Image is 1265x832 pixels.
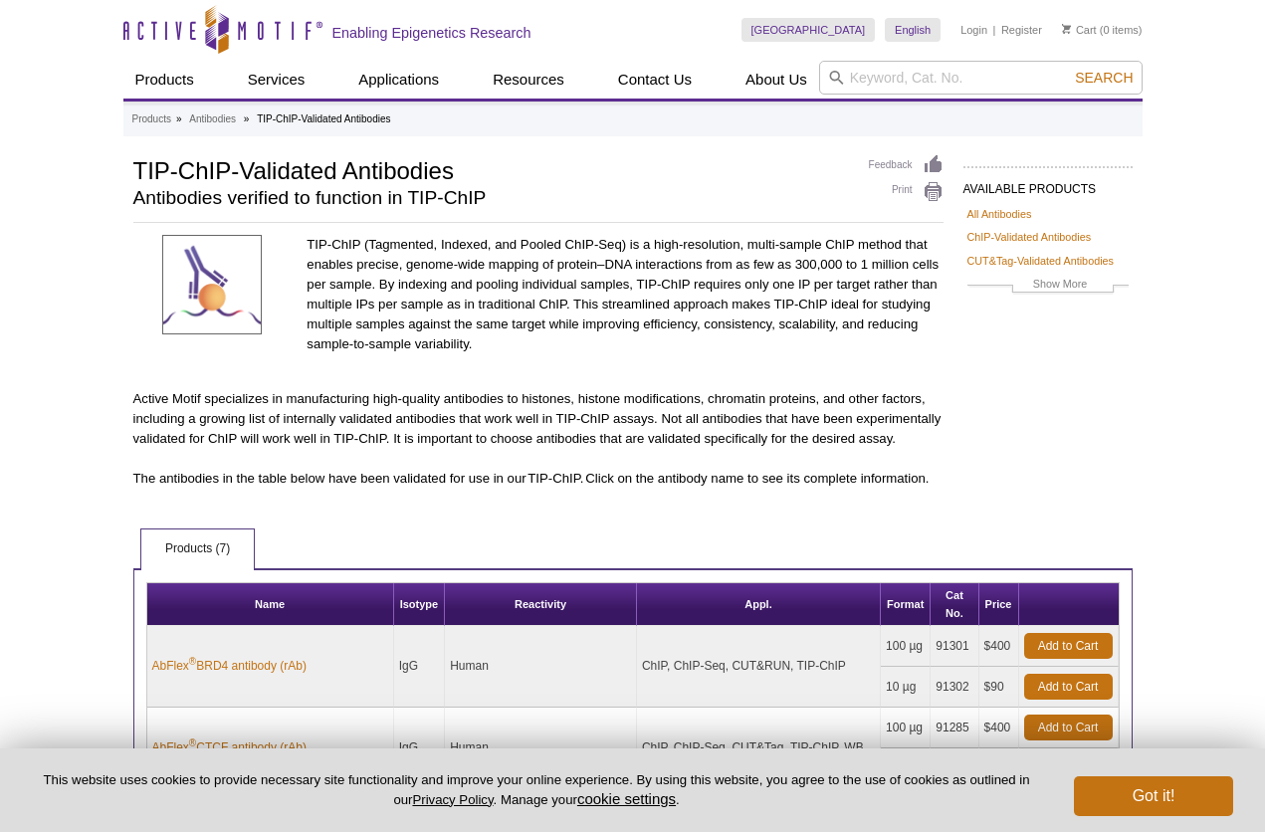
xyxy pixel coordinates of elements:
a: Products (7) [141,529,254,569]
th: Format [881,583,931,626]
td: 91285 [931,708,978,748]
sup: ® [189,656,196,667]
h2: AVAILABLE PRODUCTS [963,166,1133,202]
a: Feedback [869,154,944,176]
h1: TIP-ChIP-Validated Antibodies [133,154,849,184]
a: CUT&Tag-Validated Antibodies [967,252,1114,270]
td: ChIP, ChIP-Seq, CUT&Tag, TIP-ChIP, WB [637,708,881,789]
td: ChIP, ChIP-Seq, CUT&RUN, TIP-ChIP [637,626,881,708]
h2: Enabling Epigenetics Research [332,24,531,42]
a: Print [869,181,944,203]
a: Add to Cart [1024,633,1113,659]
a: Add to Cart [1024,715,1113,740]
a: Resources [481,61,576,99]
th: Price [979,583,1019,626]
a: Show More [967,275,1129,298]
td: 91301 [931,626,978,667]
p: The antibodies in the table below have been validated for use in our TIP-ChIP. Click on the antib... [133,469,944,489]
li: » [176,113,182,124]
a: AbFlex®BRD4 antibody (rAb) [152,657,307,675]
a: Add to Cart [1024,674,1113,700]
a: Products [132,110,171,128]
a: Antibodies [189,110,236,128]
a: Register [1001,23,1042,37]
td: $400 [979,708,1019,748]
a: ChIP-Validated Antibodies [967,228,1092,246]
td: Human [445,708,637,789]
th: Name [147,583,394,626]
td: 100 µg [881,626,931,667]
a: Applications [346,61,451,99]
a: AbFlex®CTCF antibody (rAb) [152,738,307,756]
td: $90 [979,667,1019,708]
a: Contact Us [606,61,704,99]
li: TIP-ChIP-Validated Antibodies [257,113,390,124]
input: Keyword, Cat. No. [819,61,1143,95]
img: Your Cart [1062,24,1071,34]
a: Privacy Policy [412,792,493,807]
a: Login [960,23,987,37]
a: All Antibodies [967,205,1032,223]
li: » [244,113,250,124]
li: (0 items) [1062,18,1143,42]
th: Reactivity [445,583,637,626]
li: | [993,18,996,42]
td: IgG [394,708,446,789]
button: Search [1069,69,1139,87]
a: About Us [734,61,819,99]
td: $400 [979,626,1019,667]
th: Appl. [637,583,881,626]
td: 10 µg [881,667,931,708]
a: English [885,18,941,42]
h2: Antibodies verified to function in TIP-ChIP [133,189,849,207]
a: Products [123,61,206,99]
button: Got it! [1074,776,1233,816]
td: IgG [394,626,446,708]
td: 100 µg [881,708,931,748]
th: Isotype [394,583,446,626]
a: [GEOGRAPHIC_DATA] [741,18,876,42]
img: TIP-ChIP [162,235,262,334]
a: Cart [1062,23,1097,37]
td: Human [445,626,637,708]
a: Services [236,61,317,99]
td: 91302 [931,667,978,708]
p: TIP-ChIP (Tagmented, Indexed, and Pooled ChIP-Seq) is a high-resolution, multi-sample ChIP method... [307,235,943,354]
sup: ® [189,737,196,748]
p: Active Motif specializes in manufacturing high-quality antibodies to histones, histone modificati... [133,389,944,449]
th: Cat No. [931,583,978,626]
p: This website uses cookies to provide necessary site functionality and improve your online experie... [32,771,1041,809]
button: cookie settings [577,790,676,807]
span: Search [1075,70,1133,86]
